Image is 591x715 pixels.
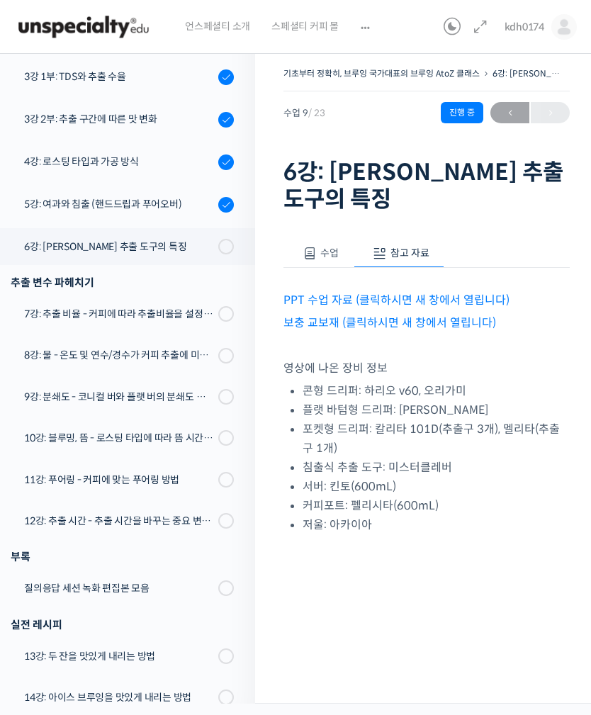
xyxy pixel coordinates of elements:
span: 설정 [219,471,236,482]
div: 11강: 푸어링 - 커피에 맞는 푸어링 방법 [24,472,214,488]
li: 서버: 킨토(600mL) [303,477,570,496]
a: 설정 [183,449,272,485]
p: 영상에 나온 장비 정보 [283,359,570,378]
div: 12강: 추출 시간 - 추출 시간을 바꾸는 중요 변수 파헤치기 [24,513,214,529]
div: 14강: 아이스 브루잉을 맛있게 내리는 방법 [24,689,214,705]
span: 대화 [130,471,147,483]
li: 플랫 바텀형 드리퍼: [PERSON_NAME] [303,400,570,420]
div: 13강: 두 잔을 맛있게 내리는 방법 [24,648,214,664]
div: 10강: 블루밍, 뜸 - 로스팅 타입에 따라 뜸 시간을 다르게 해야 하는 이유 [24,430,214,446]
span: ← [490,103,529,123]
li: 저울: 아카이아 [303,515,570,534]
div: 추출 변수 파헤치기 [11,273,234,292]
li: 커피포트: 펠리시타(600mL) [303,496,570,515]
div: 8강: 물 - 온도 및 연수/경수가 커피 추출에 미치는 영향 [24,347,214,363]
span: kdh0174 [505,21,544,33]
div: 3강 2부: 추출 구간에 따른 맛 변화 [24,111,214,127]
a: PPT 수업 자료 (클릭하시면 새 창에서 열립니다) [283,293,510,308]
div: 9강: 분쇄도 - 코니컬 버와 플랫 버의 분쇄도 차이는 왜 추출 결과물에 영향을 미치는가 [24,389,214,405]
a: ←이전 [490,102,529,123]
li: 포켓형 드리퍼: 칼리타 101D(추출구 3개), 멜리타(추출구 1개) [303,420,570,458]
div: 부록 [11,547,234,566]
div: 4강: 로스팅 타입과 가공 방식 [24,154,214,169]
span: 참고 자료 [390,247,429,259]
li: 콘형 드리퍼: 하리오 v60, 오리가미 [303,381,570,400]
span: 수업 [320,247,339,259]
a: 홈 [4,449,94,485]
a: 대화 [94,449,183,485]
a: 보충 교보재 (클릭하시면 새 창에서 열립니다) [283,315,496,330]
li: 침출식 추출 도구: 미스터클레버 [303,458,570,477]
span: 홈 [45,471,53,482]
div: 7강: 추출 비율 - 커피에 따라 추출비율을 설정하는 방법 [24,306,214,322]
div: 실전 레시피 [11,615,234,634]
a: 기초부터 정확히, 브루잉 국가대표의 브루잉 AtoZ 클래스 [283,68,480,79]
span: / 23 [308,107,325,119]
h1: 6강: [PERSON_NAME] 추출 도구의 특징 [283,159,570,213]
div: 질의응답 세션 녹화 편집본 모음 [24,580,214,596]
div: 진행 중 [441,102,483,123]
span: 수업 9 [283,108,325,118]
div: 3강 1부: TDS와 추출 수율 [24,69,214,84]
div: 6강: [PERSON_NAME] 추출 도구의 특징 [24,239,214,254]
div: 5강: 여과와 침출 (핸드드립과 푸어오버) [24,196,214,212]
